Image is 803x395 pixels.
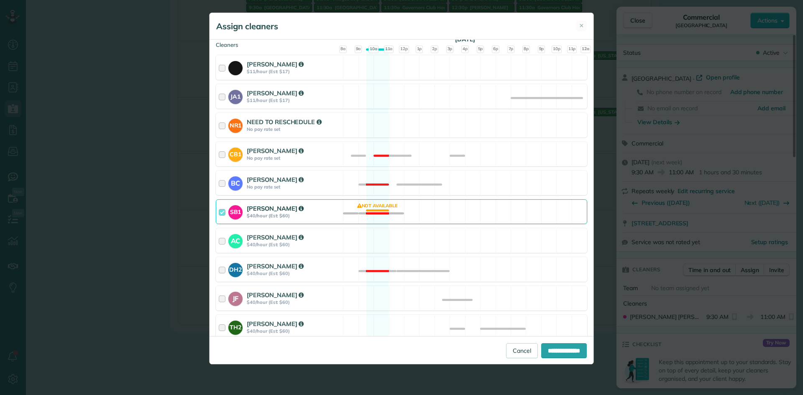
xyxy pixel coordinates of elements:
[247,69,340,74] strong: $11/hour (Est: $17)
[247,147,304,155] strong: [PERSON_NAME]
[228,292,243,303] strong: JF
[228,90,243,101] strong: JA1
[228,205,243,217] strong: SB1
[228,234,243,246] strong: AC
[228,263,243,274] strong: DH2
[228,321,243,332] strong: TH2
[247,328,340,334] strong: $40/hour (Est: $60)
[506,343,538,358] a: Cancel
[247,320,304,328] strong: [PERSON_NAME]
[228,176,243,188] strong: BC
[216,41,587,43] div: Cleaners
[579,22,584,30] span: ✕
[247,270,340,276] strong: $40/hour (Est: $60)
[247,60,304,68] strong: [PERSON_NAME]
[247,242,340,247] strong: $40/hour (Est: $60)
[247,126,340,132] strong: No pay rate set
[247,233,304,241] strong: [PERSON_NAME]
[247,299,340,305] strong: $40/hour (Est: $60)
[247,155,340,161] strong: No pay rate set
[247,213,340,219] strong: $40/hour (Est: $60)
[247,291,304,299] strong: [PERSON_NAME]
[247,118,322,126] strong: NEED TO RESCHEDULE
[216,20,278,32] h5: Assign cleaners
[247,89,304,97] strong: [PERSON_NAME]
[228,148,243,159] strong: CB1
[228,119,243,130] strong: NR1
[247,97,340,103] strong: $11/hour (Est: $17)
[247,204,304,212] strong: [PERSON_NAME]
[247,176,304,183] strong: [PERSON_NAME]
[247,184,340,190] strong: No pay rate set
[247,262,304,270] strong: [PERSON_NAME]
